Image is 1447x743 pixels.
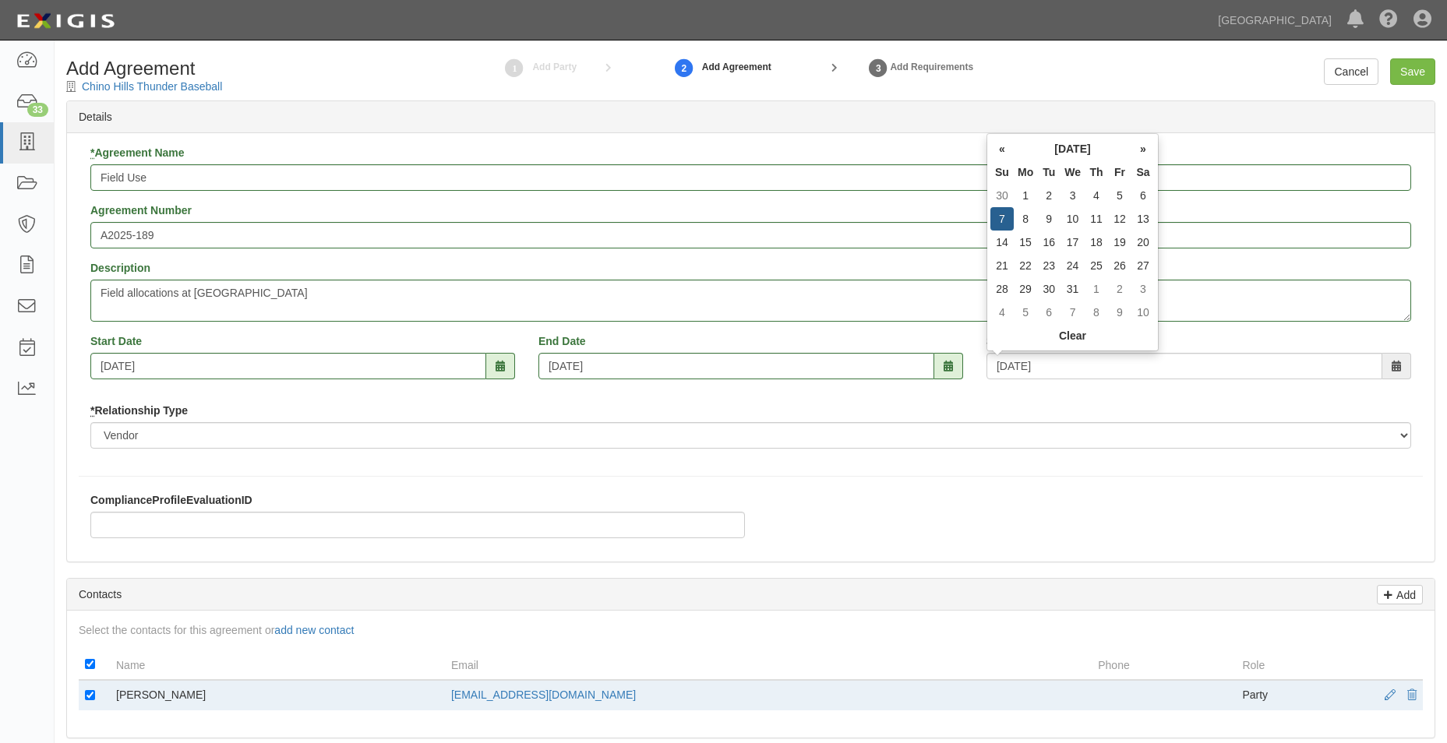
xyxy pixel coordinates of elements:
[990,324,1155,347] th: Clear
[532,62,577,72] strong: Add Party
[90,333,142,349] label: Start Date
[1108,160,1131,184] th: Fr
[1061,277,1085,301] td: 31
[990,277,1014,301] td: 28
[1131,301,1155,324] td: 10
[990,160,1014,184] th: Su
[67,579,1435,611] div: Contacts
[672,51,696,84] a: Add Agreement
[1061,231,1085,254] td: 17
[1131,277,1155,301] td: 3
[702,61,771,74] strong: Add Agreement
[110,680,445,710] td: [PERSON_NAME]
[1085,277,1108,301] td: 1
[1037,277,1061,301] td: 30
[1061,160,1085,184] th: We
[90,145,185,160] label: Agreement Name
[990,301,1014,324] td: 4
[1392,586,1416,604] p: Add
[90,492,252,508] label: ComplianceProfileEvaluationID
[672,59,696,78] strong: 2
[990,231,1014,254] td: 14
[866,51,890,84] a: Set Requirements
[1085,231,1108,254] td: 18
[1037,231,1061,254] td: 16
[1390,58,1435,85] input: Save
[82,80,222,93] a: Chino Hills Thunder Baseball
[90,202,192,218] label: Agreement Number
[1379,11,1398,30] i: Help Center - Complianz
[1085,160,1108,184] th: Th
[1014,137,1131,160] th: [DATE]
[90,403,188,418] label: Relationship Type
[1061,207,1085,231] td: 10
[110,650,445,680] th: Name
[27,103,48,117] div: 33
[1131,231,1155,254] td: 20
[1085,254,1108,277] td: 25
[1210,5,1339,36] a: [GEOGRAPHIC_DATA]
[90,353,486,379] input: MM/DD/YYYY
[67,622,1435,638] div: Select the contacts for this agreement or
[90,260,150,276] label: Description
[866,59,890,78] strong: 3
[990,184,1014,207] td: 30
[1085,184,1108,207] td: 4
[1108,184,1131,207] td: 5
[1131,137,1155,160] th: »
[1037,301,1061,324] td: 6
[1108,254,1131,277] td: 26
[1324,58,1378,85] a: Cancel
[1085,207,1108,231] td: 11
[1061,254,1085,277] td: 24
[274,624,354,636] a: add new contact
[1131,184,1155,207] td: 6
[1131,207,1155,231] td: 13
[1061,301,1085,324] td: 7
[1037,160,1061,184] th: Tu
[538,353,934,379] input: MM/DD/YYYY
[990,137,1014,160] th: «
[1108,231,1131,254] td: 19
[67,101,1435,133] div: Details
[1014,301,1037,324] td: 5
[1092,650,1236,680] th: Phone
[12,7,119,35] img: logo-5460c22ac91f19d4615b14bd174203de0afe785f0fc80cf4dbbc73dc1793850b.png
[1108,301,1131,324] td: 9
[986,353,1382,379] input: MM/DD/YYYY
[90,146,94,159] abbr: required
[503,59,526,78] strong: 1
[990,207,1014,231] td: 7
[1236,650,1361,680] th: Role
[90,404,94,417] abbr: required
[1037,207,1061,231] td: 9
[1014,254,1037,277] td: 22
[1014,207,1037,231] td: 8
[990,254,1014,277] td: 21
[1014,160,1037,184] th: Mo
[1131,160,1155,184] th: Sa
[66,58,379,79] h1: Add Agreement
[1014,184,1037,207] td: 1
[890,62,973,72] strong: Add Requirements
[1014,277,1037,301] td: 29
[538,333,586,349] label: End Date
[1236,680,1361,710] td: Party
[1037,254,1061,277] td: 23
[1014,231,1037,254] td: 15
[1377,585,1423,604] a: Add
[1037,184,1061,207] td: 2
[1108,207,1131,231] td: 12
[1108,277,1131,301] td: 2
[445,650,1092,680] th: Email
[1131,254,1155,277] td: 27
[1085,301,1108,324] td: 8
[1061,184,1085,207] td: 3
[451,688,636,701] a: [EMAIL_ADDRESS][DOMAIN_NAME]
